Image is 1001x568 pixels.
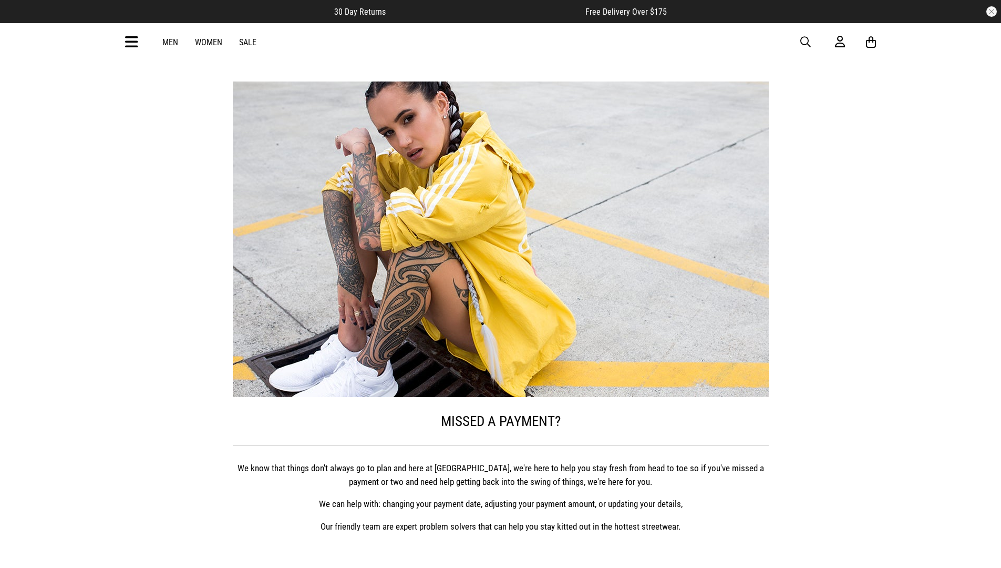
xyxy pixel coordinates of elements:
img: Redrat logo [467,34,536,50]
a: Men [162,37,178,47]
p: We know that things don't always go to plan and here at [GEOGRAPHIC_DATA], we're here to help you... [233,462,769,489]
span: Free Delivery Over $175 [585,7,667,17]
h1: Missed a payment? [233,413,769,446]
a: Women [195,37,222,47]
p: We can help with: changing your payment date, adjusting your payment amount, or updating your det... [233,498,769,511]
iframe: Customer reviews powered by Trustpilot [407,6,564,17]
span: 30 Day Returns [334,7,386,17]
p: Our friendly team are expert problem solvers that can help you stay kitted out in the hottest str... [233,520,769,534]
a: Sale [239,37,256,47]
